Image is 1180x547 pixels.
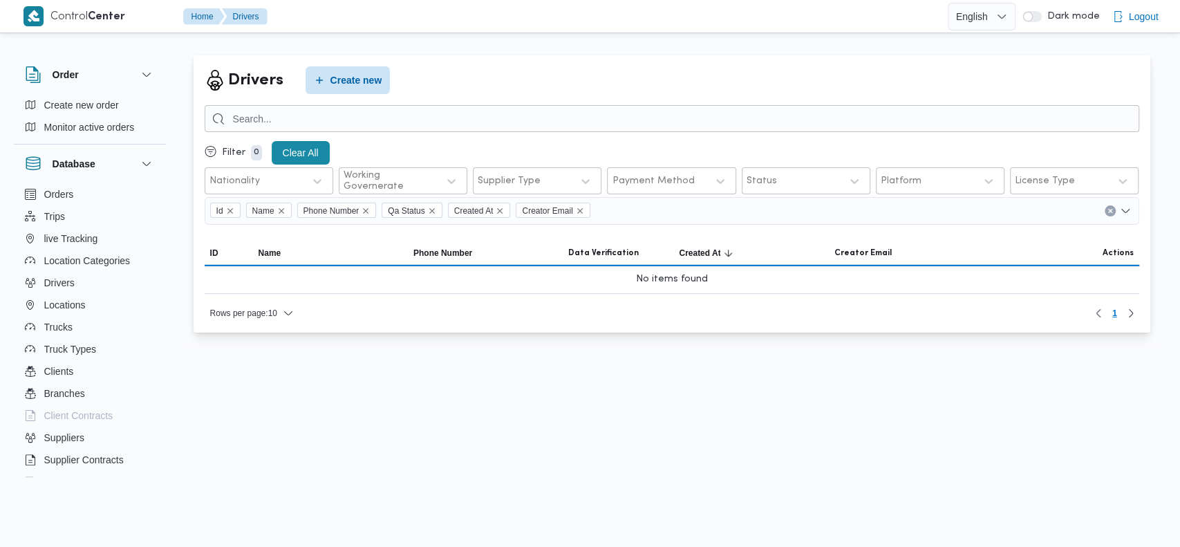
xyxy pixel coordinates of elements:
button: Logout [1107,3,1164,30]
span: Create new order [44,97,119,113]
button: Devices [19,471,160,493]
button: Supplier Contracts [19,449,160,471]
h3: Database [53,156,95,172]
span: Id [210,203,241,218]
button: Previous page [1090,305,1107,322]
button: Locations [19,294,160,316]
button: Create new order [19,94,160,116]
button: live Tracking [19,228,160,250]
button: Remove Phone Number from selection in this group [362,207,370,215]
span: Created At; Sorted in descending order [679,248,720,259]
button: Remove Qa Status from selection in this group [428,207,436,215]
b: Center [88,12,125,22]
button: Created AtSorted in descending order [673,242,828,264]
span: Id [216,203,223,219]
button: Open list of options [1120,205,1131,216]
span: 1 [1112,305,1117,322]
span: Trucks [44,319,73,335]
h3: Order [53,66,79,83]
h2: Drivers [228,68,283,93]
button: Branches [19,382,160,405]
span: Truck Types [44,341,96,358]
button: Remove Created At from selection in this group [496,207,504,215]
span: Branches [44,385,85,402]
span: Rows per page : 10 [210,305,277,322]
span: Client Contracts [44,407,113,424]
span: Created At [454,203,494,219]
span: Name [252,203,274,219]
input: Search... [205,105,1139,132]
button: Create new [306,66,391,94]
span: No items found [636,271,708,288]
span: Phone Number [297,203,377,218]
button: Remove Creator Email from selection in this group [576,207,584,215]
span: Dark mode [1042,11,1100,22]
span: Actions [1103,248,1134,259]
div: Payment Method [612,176,694,187]
span: Logout [1129,8,1159,25]
div: Nationality [209,176,260,187]
span: Name [259,248,281,259]
div: Status [747,176,777,187]
span: Qa Status [382,203,442,218]
button: Trucks [19,316,160,338]
button: Phone Number [408,242,563,264]
span: Drivers [44,275,75,291]
span: live Tracking [44,230,98,247]
span: Locations [44,297,86,313]
button: Location Categories [19,250,160,272]
span: Create new [330,72,382,89]
img: X8yXhbKr1z7QwAAAABJRU5ErkJggg== [24,6,44,26]
button: Page 1 of 1 [1107,305,1123,322]
span: Creator Email [522,203,572,219]
span: Trips [44,208,66,225]
button: Database [25,156,155,172]
button: Trips [19,205,160,228]
span: Created At [448,203,511,218]
span: Name [246,203,292,218]
div: Database [14,183,166,483]
button: Clients [19,360,160,382]
span: ID [210,248,218,259]
button: Order [25,66,155,83]
span: Phone Number [413,248,472,259]
span: Devices [44,474,79,490]
span: Data Verification [568,248,639,259]
span: Qa Status [388,203,424,219]
button: Clear input [1105,205,1116,216]
span: Creator Email [516,203,590,218]
p: Filter [222,147,245,158]
button: Rows per page:10 [205,305,299,322]
button: Monitor active orders [19,116,160,138]
span: Clients [44,363,74,380]
div: Order [14,94,166,144]
button: ID [205,242,253,264]
span: Suppliers [44,429,84,446]
button: Home [183,8,225,25]
span: Supplier Contracts [44,452,124,468]
button: Remove Name from selection in this group [277,207,285,215]
div: License Type [1015,176,1075,187]
span: Monitor active orders [44,119,135,136]
button: Suppliers [19,427,160,449]
button: Clear All [272,141,330,165]
button: Truck Types [19,338,160,360]
button: Remove Id from selection in this group [226,207,234,215]
span: Orders [44,186,74,203]
div: Platform [881,176,921,187]
span: Creator Email [834,248,892,259]
svg: Sorted in descending order [723,248,734,259]
p: 0 [251,145,262,160]
button: Next page [1123,305,1139,322]
button: Orders [19,183,160,205]
span: Location Categories [44,252,131,269]
button: Drivers [222,8,268,25]
button: Client Contracts [19,405,160,427]
span: Phone Number [303,203,359,219]
button: Name [253,242,408,264]
div: Supplier Type [478,176,541,187]
div: Working Governerate [344,170,432,192]
button: Drivers [19,272,160,294]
